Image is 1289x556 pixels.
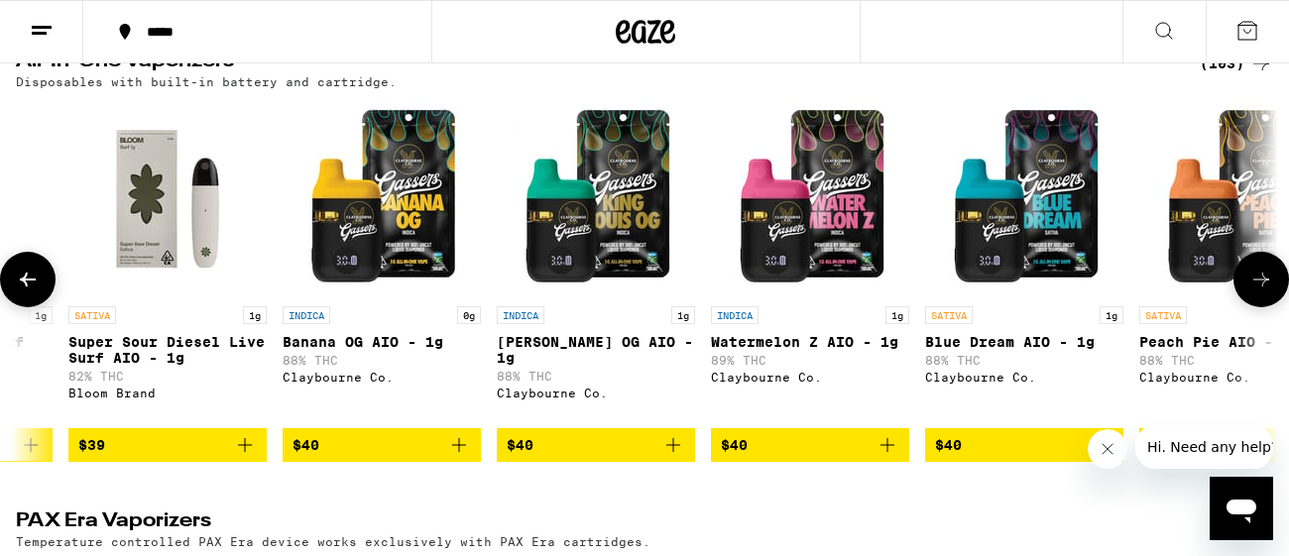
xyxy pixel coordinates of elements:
div: Bloom Brand [68,387,267,399]
iframe: Close message [1088,429,1127,469]
p: 0g [457,306,481,324]
p: SATIVA [925,306,973,324]
p: [PERSON_NAME] OG AIO - 1g [497,334,695,366]
p: 1g [1100,306,1123,324]
span: $40 [293,437,319,453]
p: 88% THC [283,354,481,367]
p: 1g [671,306,695,324]
img: Claybourne Co. - Watermelon Z AIO - 1g [711,98,909,296]
p: Temperature controlled PAX Era device works exclusively with PAX Era cartridges. [16,535,650,548]
p: 1g [29,306,53,324]
span: $40 [507,437,533,453]
p: 82% THC [68,370,267,383]
a: Open page for Blue Dream AIO - 1g from Claybourne Co. [925,98,1123,427]
div: Claybourne Co. [283,371,481,384]
p: 88% THC [925,354,1123,367]
span: $40 [721,437,748,453]
h2: PAX Era Vaporizers [16,511,1176,535]
button: Add to bag [283,428,481,462]
img: Claybourne Co. - Banana OG AIO - 1g [283,98,481,296]
p: Watermelon Z AIO - 1g [711,334,909,350]
span: Hi. Need any help? [12,14,143,30]
button: Add to bag [711,428,909,462]
p: 89% THC [711,354,909,367]
a: (20) [1209,511,1273,535]
p: 1g [885,306,909,324]
p: SATIVA [1139,306,1187,324]
img: Claybourne Co. - Blue Dream AIO - 1g [925,98,1123,296]
img: Claybourne Co. - King Louis OG AIO - 1g [497,98,695,296]
p: 1g [243,306,267,324]
p: INDICA [497,306,544,324]
iframe: Button to launch messaging window [1210,477,1273,540]
a: Open page for Super Sour Diesel Live Surf AIO - 1g from Bloom Brand [68,98,267,427]
p: SATIVA [68,306,116,324]
p: Super Sour Diesel Live Surf AIO - 1g [68,334,267,366]
button: Add to bag [68,428,267,462]
button: Add to bag [497,428,695,462]
p: 88% THC [497,370,695,383]
p: Blue Dream AIO - 1g [925,334,1123,350]
a: Open page for Watermelon Z AIO - 1g from Claybourne Co. [711,98,909,427]
p: INDICA [283,306,330,324]
div: Claybourne Co. [925,371,1123,384]
div: Claybourne Co. [497,387,695,399]
iframe: Message from company [1135,425,1273,469]
p: Banana OG AIO - 1g [283,334,481,350]
a: Open page for King Louis OG AIO - 1g from Claybourne Co. [497,98,695,427]
a: (103) [1200,52,1273,75]
h2: All-In-One Vaporizers [16,52,1176,75]
p: Disposables with built-in battery and cartridge. [16,75,397,88]
p: INDICA [711,306,759,324]
img: Bloom Brand - Super Sour Diesel Live Surf AIO - 1g [68,98,267,296]
span: $40 [935,437,962,453]
a: Open page for Banana OG AIO - 1g from Claybourne Co. [283,98,481,427]
div: Claybourne Co. [711,371,909,384]
span: $39 [78,437,105,453]
button: Add to bag [925,428,1123,462]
